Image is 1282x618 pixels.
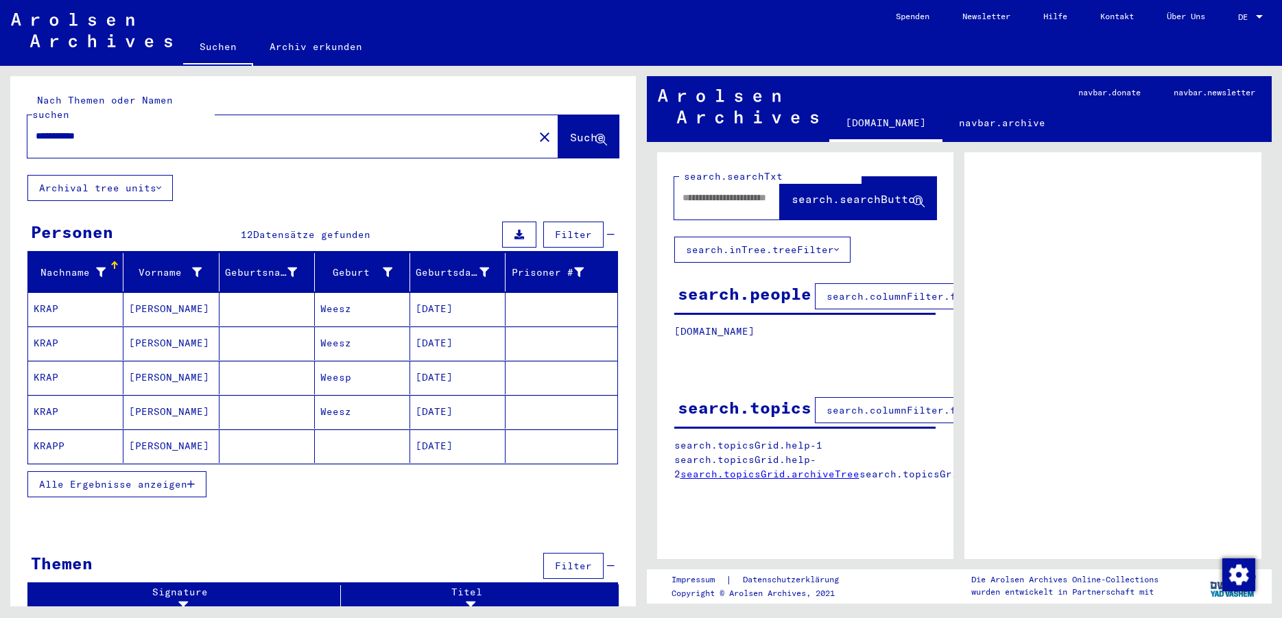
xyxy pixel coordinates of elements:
[971,586,1159,598] p: wurden entwickelt in Partnerschaft mit
[123,429,219,463] mat-cell: [PERSON_NAME]
[942,106,1062,139] a: navbar.archive
[506,253,617,292] mat-header-cell: Prisoner #
[511,261,600,283] div: Prisoner #
[32,94,173,121] mat-label: Nach Themen oder Namen suchen
[732,573,855,587] a: Datenschutzerklärung
[123,326,219,360] mat-cell: [PERSON_NAME]
[123,395,219,429] mat-cell: [PERSON_NAME]
[558,115,619,158] button: Suche
[28,429,123,463] mat-cell: KRAPP
[123,292,219,326] mat-cell: [PERSON_NAME]
[346,585,591,614] div: Titel
[815,283,998,309] button: search.columnFilter.filter
[34,261,123,283] div: Nachname
[555,228,592,241] span: Filter
[674,438,937,482] p: search.topicsGrid.help-1 search.topicsGrid.help-2 search.topicsGrid.manually.
[253,30,379,63] a: Archiv erkunden
[672,573,726,587] a: Impressum
[123,361,219,394] mat-cell: [PERSON_NAME]
[31,551,93,575] div: Themen
[684,170,783,182] mat-label: search.searchTxt
[1157,76,1272,109] a: navbar.newsletter
[531,123,558,150] button: Clear
[680,468,859,480] a: search.topicsGrid.archiveTree
[792,192,922,206] span: search.searchButton
[827,290,986,302] span: search.columnFilter.filter
[410,395,506,429] mat-cell: [DATE]
[678,395,811,420] div: search.topics
[1062,76,1157,109] a: navbar.donate
[1222,558,1255,591] img: Zustimmung ändern
[410,253,506,292] mat-header-cell: Geburtsdatum
[315,253,410,292] mat-header-cell: Geburt‏
[815,397,998,423] button: search.columnFilter.filter
[225,261,314,283] div: Geburtsname
[34,585,330,614] div: Signature
[315,395,410,429] mat-cell: Weesz
[416,261,506,283] div: Geburtsdatum
[27,175,173,201] button: Archival tree units
[27,471,206,497] button: Alle Ergebnisse anzeigen
[416,265,489,280] div: Geburtsdatum
[346,585,605,614] div: Titel
[672,573,855,587] div: |
[410,361,506,394] mat-cell: [DATE]
[39,478,187,490] span: Alle Ergebnisse anzeigen
[543,553,604,579] button: Filter
[320,265,392,280] div: Geburt‏
[410,292,506,326] mat-cell: [DATE]
[315,361,410,394] mat-cell: Weesp
[253,228,370,241] span: Datensätze gefunden
[31,219,113,244] div: Personen
[28,361,123,394] mat-cell: KRAP
[315,326,410,360] mat-cell: Weesz
[225,265,297,280] div: Geburtsname
[28,326,123,360] mat-cell: KRAP
[410,326,506,360] mat-cell: [DATE]
[219,253,315,292] mat-header-cell: Geburtsname
[183,30,253,66] a: Suchen
[129,261,218,283] div: Vorname
[674,324,936,339] p: [DOMAIN_NAME]
[1207,569,1259,603] img: yv_logo.png
[11,13,172,47] img: Arolsen_neg.svg
[570,130,604,144] span: Suche
[123,253,219,292] mat-header-cell: Vorname
[241,228,253,241] span: 12
[315,292,410,326] mat-cell: Weesz
[555,560,592,572] span: Filter
[678,281,811,306] div: search.people
[658,89,819,123] img: Arolsen_neg.svg
[829,106,942,142] a: [DOMAIN_NAME]
[410,429,506,463] mat-cell: [DATE]
[827,404,986,416] span: search.columnFilter.filter
[28,253,123,292] mat-header-cell: Nachname
[28,395,123,429] mat-cell: KRAP
[34,265,106,280] div: Nachname
[780,177,936,219] button: search.searchButton
[129,265,201,280] div: Vorname
[1222,558,1255,591] div: Zustimmung ändern
[971,573,1159,586] p: Die Arolsen Archives Online-Collections
[536,129,553,145] mat-icon: close
[672,587,855,599] p: Copyright © Arolsen Archives, 2021
[1238,12,1253,22] span: DE
[320,261,409,283] div: Geburt‏
[674,237,851,263] button: search.inTree.treeFilter
[511,265,583,280] div: Prisoner #
[28,292,123,326] mat-cell: KRAP
[34,585,344,614] div: Signature
[543,222,604,248] button: Filter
